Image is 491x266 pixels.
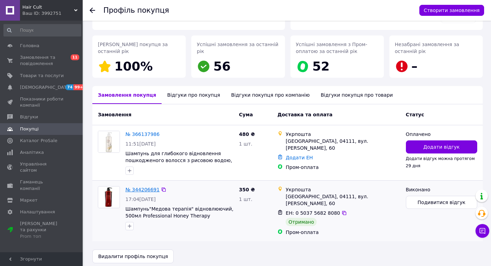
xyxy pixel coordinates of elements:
span: Каталог ProSale [20,138,57,144]
div: Пром-оплата [286,229,400,236]
div: [GEOGRAPHIC_DATA], 04111, вул. [PERSON_NAME], 60 [286,138,400,151]
button: Чат з покупцем [475,224,489,238]
a: Фото товару [98,186,120,208]
span: [PERSON_NAME] та рахунки [20,221,64,240]
span: 1 шт. [239,196,253,202]
span: 480 ₴ [239,131,255,137]
span: – [411,59,418,73]
span: 99+ [73,84,85,90]
img: Фото товару [99,187,120,208]
span: Товари та послуги [20,73,64,79]
span: 11 [71,54,79,60]
span: Успішні замовлення за останній рік [197,42,278,54]
div: Повернутися назад [90,7,95,14]
input: Пошук [3,24,81,36]
span: 1 шт. [239,141,253,147]
span: [PERSON_NAME] покупця за останній рік [98,42,168,54]
span: Доставка та оплата [277,112,333,117]
div: Пром-оплата [286,164,400,171]
a: № 366137986 [125,131,160,137]
span: Маркет [20,197,38,203]
a: № 344206691 [125,187,160,192]
span: Статус [406,112,424,117]
div: Відгуки покупця про товари [315,86,398,104]
span: 350 ₴ [239,187,255,192]
span: Аналітика [20,149,44,156]
span: 52 [313,59,330,73]
span: Замовлення та повідомлення [20,54,64,67]
a: Додати ЕН [286,155,313,160]
img: Фото товару [98,131,120,152]
div: Prom топ [20,233,64,240]
div: [GEOGRAPHIC_DATA], 04111, вул. [PERSON_NAME], 60 [286,193,400,207]
span: 17:04[DATE] [125,196,156,202]
span: Покупці [20,126,39,132]
span: Головна [20,43,39,49]
span: Замовлення [98,112,131,117]
span: Додати відгук [423,143,460,150]
span: Відгуки [20,114,38,120]
div: Відгуки покупця про компанію [226,86,315,104]
span: Гаманець компанії [20,179,64,191]
div: Отримано [286,218,317,226]
div: Ваш ID: 3992751 [22,10,83,17]
button: Видалити профіль покупця [92,249,174,263]
span: 74 [65,84,73,90]
button: Подивитися відгук [406,196,477,209]
span: Незабрані замовлення за останній рік [395,42,459,54]
span: [DEMOGRAPHIC_DATA] [20,84,71,91]
button: Створити замовлення [419,5,484,16]
span: Налаштування [20,209,55,215]
span: ЕН: 0 5037 5682 8080 [286,210,340,216]
span: Подивитися відгук [418,199,466,206]
span: Показники роботи компанії [20,96,64,108]
span: Hair Сult [22,4,74,10]
span: 11:51[DATE] [125,141,156,147]
div: Укрпошта [286,186,400,193]
div: Відгуки про покупця [162,86,225,104]
div: Укрпошта [286,131,400,138]
h1: Профіль покупця [103,6,169,14]
div: Оплачено [406,131,477,138]
span: 100% [114,59,153,73]
a: Шампунь"Mедова терапія" відновлюючий, 500мл Professional Honey Therapy Shampoo DAENG GI MEO RI [125,206,233,225]
span: Успішні замовлення з Пром-оплатою за останній рік [296,42,367,54]
button: Додати відгук [406,140,477,153]
span: Додати відгук можна протягом 29 дня [406,156,475,168]
span: Управління сайтом [20,161,64,173]
a: Шампунь для глибокого відновлення пошкодженого волосся з рисовою водою, 400 мл Rice water Shampoo... [125,151,232,170]
span: Cума [239,112,253,117]
div: Замовлення покупця [92,86,162,104]
div: Виконано [406,186,477,193]
span: 56 [213,59,231,73]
